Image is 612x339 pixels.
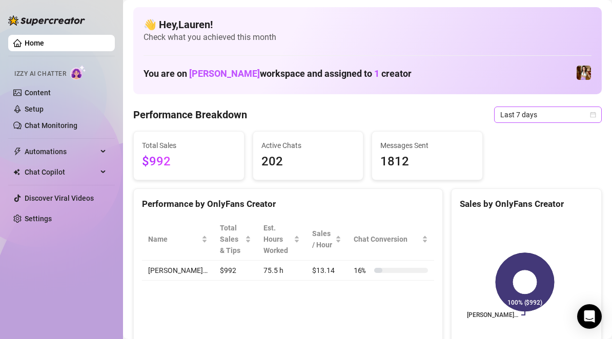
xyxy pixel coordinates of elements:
[500,107,596,122] span: Last 7 days
[577,304,602,329] div: Open Intercom Messenger
[374,68,379,79] span: 1
[133,108,247,122] h4: Performance Breakdown
[306,261,348,281] td: $13.14
[261,152,355,172] span: 202
[25,39,44,47] a: Home
[257,261,307,281] td: 75.5 h
[25,215,52,223] a: Settings
[312,228,333,250] span: Sales / Hour
[8,15,85,26] img: logo-BBDzfeDw.svg
[13,168,20,176] img: Chat Copilot
[354,234,420,245] span: Chat Conversion
[142,197,434,211] div: Performance by OnlyFans Creator
[142,218,214,261] th: Name
[144,32,591,43] span: Check what you achieved this month
[142,140,236,151] span: Total Sales
[142,152,236,172] span: $992
[14,69,66,79] span: Izzy AI Chatter
[348,218,434,261] th: Chat Conversion
[590,112,596,118] span: calendar
[13,147,22,156] span: thunderbolt
[142,261,214,281] td: [PERSON_NAME]…
[220,222,243,256] span: Total Sales & Tips
[261,140,355,151] span: Active Chats
[144,17,591,32] h4: 👋 Hey, Lauren !
[70,65,86,80] img: AI Chatter
[380,152,474,172] span: 1812
[263,222,292,256] div: Est. Hours Worked
[306,218,348,261] th: Sales / Hour
[460,197,593,211] div: Sales by OnlyFans Creator
[214,218,257,261] th: Total Sales & Tips
[467,311,518,319] text: [PERSON_NAME]…
[25,121,77,130] a: Chat Monitoring
[214,261,257,281] td: $992
[25,164,97,180] span: Chat Copilot
[577,66,591,80] img: Elena
[380,140,474,151] span: Messages Sent
[25,89,51,97] a: Content
[354,265,370,276] span: 16 %
[148,234,199,245] span: Name
[25,105,44,113] a: Setup
[25,194,94,202] a: Discover Viral Videos
[144,68,412,79] h1: You are on workspace and assigned to creator
[189,68,260,79] span: [PERSON_NAME]
[25,143,97,160] span: Automations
